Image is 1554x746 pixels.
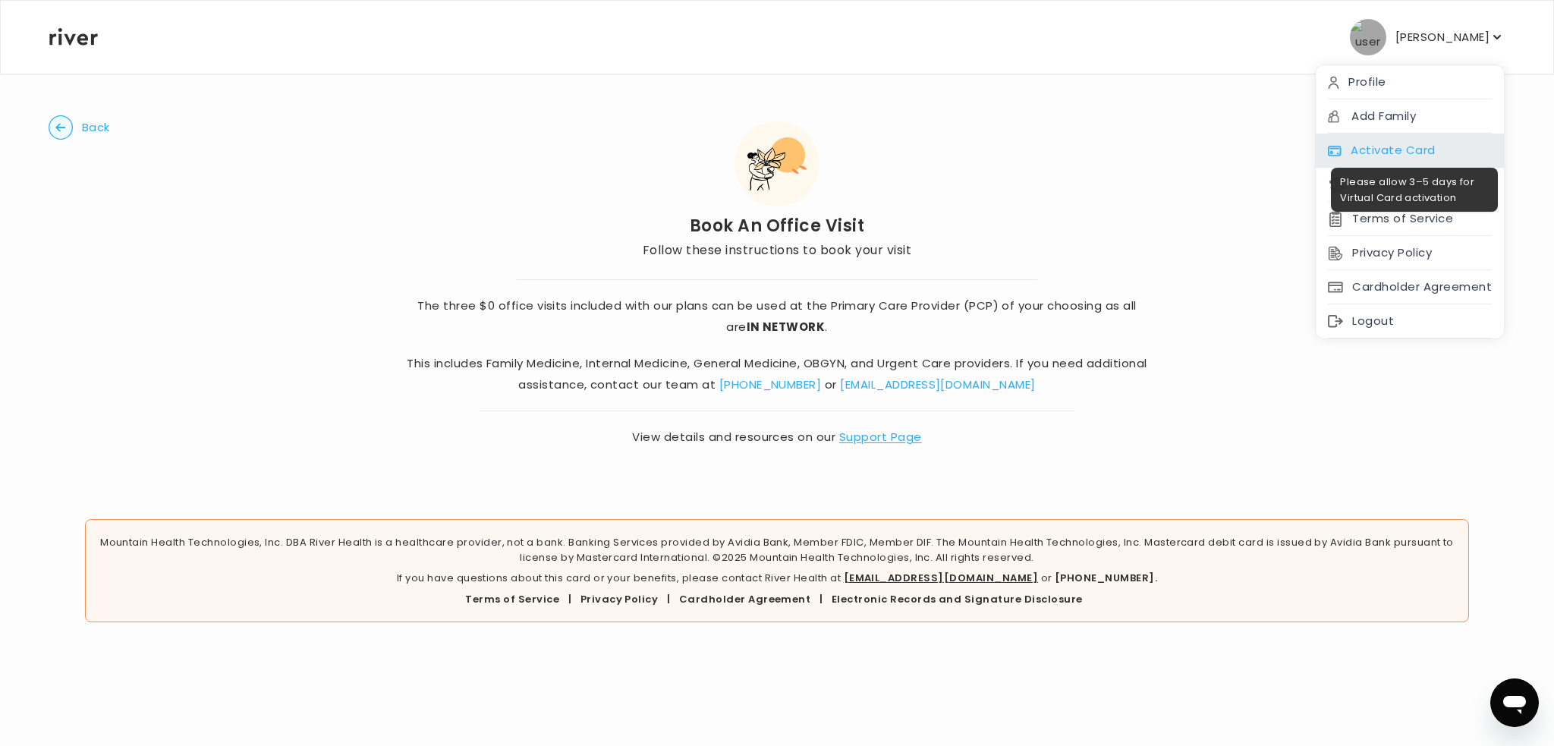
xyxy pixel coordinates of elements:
span: Back [82,117,110,138]
a: Terms of Service [465,592,559,606]
a: Privacy Policy [580,592,659,606]
div: Logout [1316,304,1504,338]
p: This includes Family Medicine, Internal Medicine, General Medicine, OBGYN, and Urgent Care provid... [405,353,1148,395]
div: Privacy Policy [1316,236,1504,270]
div: Terms of Service [1316,202,1504,236]
div: Activate Card [1316,134,1504,168]
a: [PHONE_NUMBER]. [1055,571,1157,585]
p: The three $0 office visits included with our plans can be used at the Primary Care Provider (PCP)... [405,295,1148,338]
p: If you have questions about this card or your benefits, please contact River Health at or [98,571,1456,586]
div: Profile [1316,65,1504,99]
p: Mountain Health Technologies, Inc. DBA River Health is a healthcare provider, not a bank. Banking... [98,535,1456,565]
button: Reimbursement [1328,174,1450,195]
p: [PERSON_NAME] [1395,27,1490,48]
iframe: Button to launch messaging window [1490,678,1539,727]
button: Back [49,115,110,140]
img: user avatar [1350,19,1386,55]
h2: Book An Office Visit [643,216,911,237]
a: Cardholder Agreement [679,592,811,606]
a: Support Page [839,429,922,445]
a: [PHONE_NUMBER] [719,376,822,392]
button: user avatar[PERSON_NAME] [1350,19,1505,55]
a: [EMAIL_ADDRESS][DOMAIN_NAME] [840,376,1035,392]
p: Follow these instructions to book your visit [643,240,911,261]
a: [EMAIL_ADDRESS][DOMAIN_NAME] [844,571,1038,585]
a: Electronic Records and Signature Disclosure [832,592,1083,606]
strong: IN NETWORK [747,319,826,335]
div: Cardholder Agreement [1316,270,1504,304]
div: Add Family [1316,99,1504,134]
span: View details and resources on our [405,427,1148,448]
div: | | | [98,592,1456,607]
